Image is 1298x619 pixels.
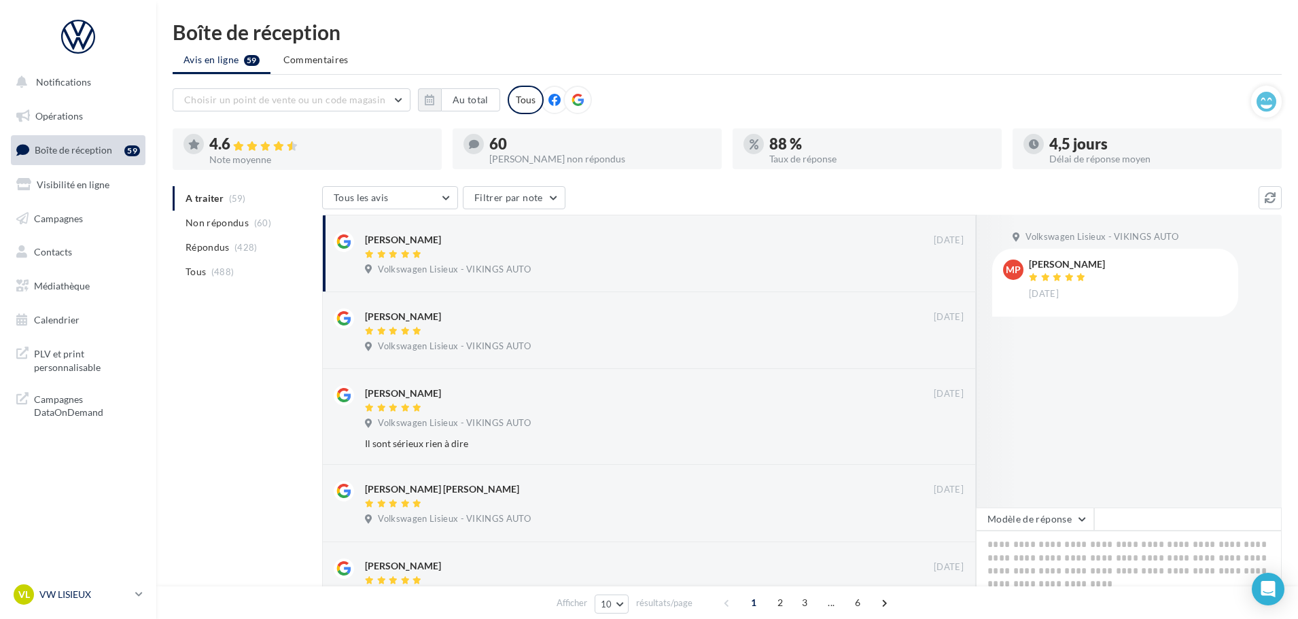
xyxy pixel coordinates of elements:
button: Au total [441,88,500,111]
span: Visibilité en ligne [37,179,109,190]
span: 2 [769,592,791,614]
span: résultats/page [636,597,692,609]
span: 1 [743,592,765,614]
button: Notifications [8,68,143,96]
button: Tous les avis [322,186,458,209]
a: PLV et print personnalisable [8,339,148,379]
a: VL VW LISIEUX [11,582,145,607]
span: Tous les avis [334,192,389,203]
span: Contacts [34,246,72,258]
a: Campagnes DataOnDemand [8,385,148,425]
span: Commentaires [283,53,349,67]
a: Campagnes [8,205,148,233]
span: (60) [254,217,271,228]
span: 10 [601,599,612,609]
span: Répondus [186,241,230,254]
span: PLV et print personnalisable [34,344,140,374]
div: Taux de réponse [769,154,991,164]
span: Volkswagen Lisieux - VIKINGS AUTO [378,340,531,353]
span: [DATE] [934,388,964,400]
span: Tous [186,265,206,279]
div: [PERSON_NAME] [PERSON_NAME] [365,482,519,496]
div: [PERSON_NAME] [365,387,441,400]
span: Médiathèque [34,280,90,291]
span: Volkswagen Lisieux - VIKINGS AUTO [1025,231,1178,243]
span: Volkswagen Lisieux - VIKINGS AUTO [378,513,531,525]
span: 3 [794,592,815,614]
a: Opérations [8,102,148,130]
span: [DATE] [934,234,964,247]
span: 6 [847,592,869,614]
a: Contacts [8,238,148,266]
span: VL [18,588,30,601]
p: VW LISIEUX [39,588,130,601]
span: Volkswagen Lisieux - VIKINGS AUTO [378,417,531,429]
button: Choisir un point de vente ou un code magasin [173,88,410,111]
span: (488) [211,266,234,277]
span: Boîte de réception [35,144,112,156]
span: Campagnes [34,212,83,224]
span: Opérations [35,110,83,122]
span: [DATE] [934,311,964,323]
div: Délai de réponse moyen [1049,154,1271,164]
span: ... [820,592,842,614]
div: 88 % [769,137,991,152]
span: [DATE] [934,484,964,496]
div: 4.6 [209,137,431,152]
button: Modèle de réponse [976,508,1094,531]
a: Médiathèque [8,272,148,300]
span: (428) [234,242,258,253]
div: 60 [489,137,711,152]
button: 10 [595,595,629,614]
span: Choisir un point de vente ou un code magasin [184,94,385,105]
button: Au total [418,88,500,111]
div: [PERSON_NAME] non répondus [489,154,711,164]
button: Filtrer par note [463,186,565,209]
div: [PERSON_NAME] [365,310,441,323]
div: Open Intercom Messenger [1252,573,1284,605]
span: [DATE] [934,561,964,573]
div: [PERSON_NAME] [365,233,441,247]
span: Notifications [36,76,91,88]
div: Boîte de réception [173,22,1282,42]
div: 4,5 jours [1049,137,1271,152]
span: [DATE] [1029,288,1059,300]
a: Visibilité en ligne [8,171,148,199]
span: MP [1006,263,1021,277]
span: Calendrier [34,314,80,325]
span: Campagnes DataOnDemand [34,390,140,419]
div: Tous [508,86,544,114]
span: Volkswagen Lisieux - VIKINGS AUTO [378,264,531,276]
div: 59 [124,145,140,156]
span: Non répondus [186,216,249,230]
span: Afficher [557,597,587,609]
a: Boîte de réception59 [8,135,148,164]
div: [PERSON_NAME] [365,559,441,573]
div: Note moyenne [209,155,431,164]
a: Calendrier [8,306,148,334]
div: Il sont sérieux rien à dire [365,437,875,450]
div: [PERSON_NAME] [1029,260,1105,269]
